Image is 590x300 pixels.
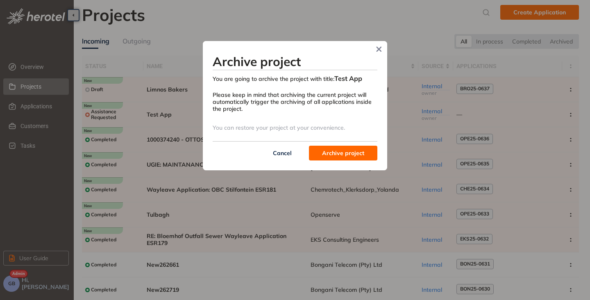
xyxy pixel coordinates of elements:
span: You are going to archive the project with title: [213,75,334,82]
button: Cancel [256,146,309,160]
button: Close [373,43,385,55]
div: You can restore your project at your convenience. [213,124,377,131]
h3: Archive project [213,54,377,69]
span: Test App [334,74,362,82]
span: Archive project [322,149,364,158]
span: Cancel [273,149,292,158]
button: Archive project [309,146,377,160]
div: Please keep in mind that archiving the current project will automatically trigger the archiving o... [213,92,377,112]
